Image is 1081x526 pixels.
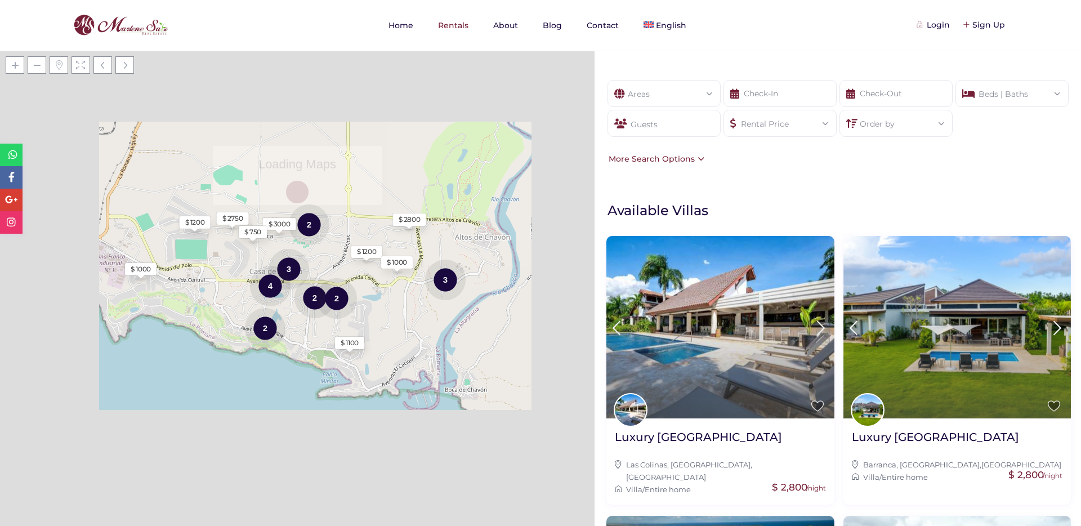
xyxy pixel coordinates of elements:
a: Villa [626,485,642,494]
div: Loading Maps [213,146,382,205]
input: Check-Out [839,80,953,107]
input: Check-In [723,80,837,107]
div: 2 [316,277,357,319]
div: $ 1000 [387,257,407,268]
div: / [852,471,1063,483]
div: More Search Options [606,153,704,165]
span: English [656,20,686,30]
div: $ 1100 [341,338,359,348]
div: Order by [848,110,944,130]
div: $ 750 [244,227,261,237]
a: [GEOGRAPHIC_DATA] [626,472,706,482]
div: / [615,483,826,496]
div: , [852,458,1063,471]
h2: Luxury [GEOGRAPHIC_DATA] [852,430,1019,444]
div: 3 [425,258,466,301]
a: Las Colinas, [GEOGRAPHIC_DATA] [626,460,751,469]
div: $ 3000 [269,219,291,229]
div: Sign Up [964,19,1005,31]
div: 3 [269,248,309,290]
a: [GEOGRAPHIC_DATA] [981,460,1061,469]
div: 2 [245,307,285,349]
div: Guests [607,110,721,137]
div: 2 [294,277,335,319]
div: $ 1200 [357,247,377,257]
div: $ 2800 [399,215,421,225]
div: Rental Price [732,110,828,130]
div: Areas [617,81,712,100]
div: 2 [289,203,329,246]
a: Luxury [GEOGRAPHIC_DATA] [852,430,1019,453]
div: Beds | Baths [964,81,1060,100]
div: $ 1200 [185,217,205,228]
div: , [615,458,826,484]
img: Luxury Villa Cañas [843,236,1071,418]
a: Entire home [645,485,691,494]
h2: Luxury [GEOGRAPHIC_DATA] [615,430,782,444]
h1: Available Villas [607,202,1075,219]
a: Entire home [882,472,928,482]
img: Luxury Villa Colinas [606,236,834,418]
a: Luxury [GEOGRAPHIC_DATA] [615,430,782,453]
div: $ 1000 [131,264,151,274]
a: Barranca, [GEOGRAPHIC_DATA] [863,460,980,469]
div: 4 [250,265,291,307]
div: Login [918,19,950,31]
a: Villa [863,472,879,482]
img: logo [70,12,171,39]
div: $ 2750 [222,213,243,224]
